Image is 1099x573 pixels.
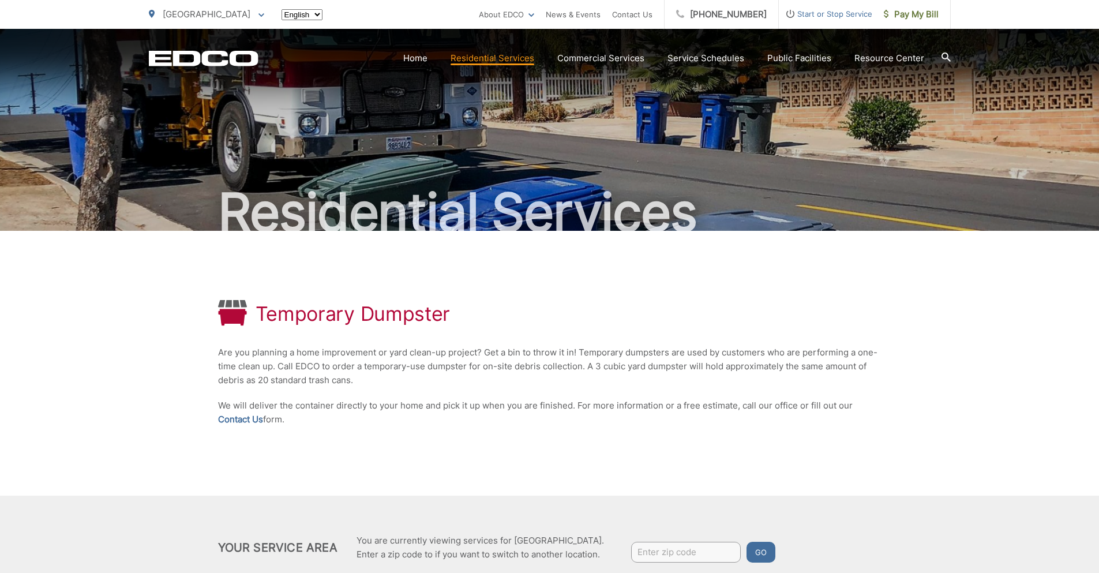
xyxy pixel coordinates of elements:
[218,399,882,426] p: We will deliver the container directly to your home and pick it up when you are finished. For mor...
[149,50,258,66] a: EDCD logo. Return to the homepage.
[854,51,924,65] a: Resource Center
[163,9,250,20] span: [GEOGRAPHIC_DATA]
[631,542,741,563] input: Enter zip code
[479,8,534,21] a: About EDCO
[667,51,744,65] a: Service Schedules
[403,51,427,65] a: Home
[557,51,644,65] a: Commercial Services
[256,302,451,325] h1: Temporary Dumpster
[357,534,604,561] p: You are currently viewing services for [GEOGRAPHIC_DATA]. Enter a zip code to if you want to swit...
[767,51,831,65] a: Public Facilities
[747,542,775,563] button: Go
[218,541,337,555] h2: Your Service Area
[612,8,652,21] a: Contact Us
[218,413,263,426] a: Contact Us
[218,346,882,387] p: Are you planning a home improvement or yard clean-up project? Get a bin to throw it in! Temporary...
[282,9,322,20] select: Select a language
[884,8,939,21] span: Pay My Bill
[546,8,601,21] a: News & Events
[451,51,534,65] a: Residential Services
[149,183,951,241] h2: Residential Services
